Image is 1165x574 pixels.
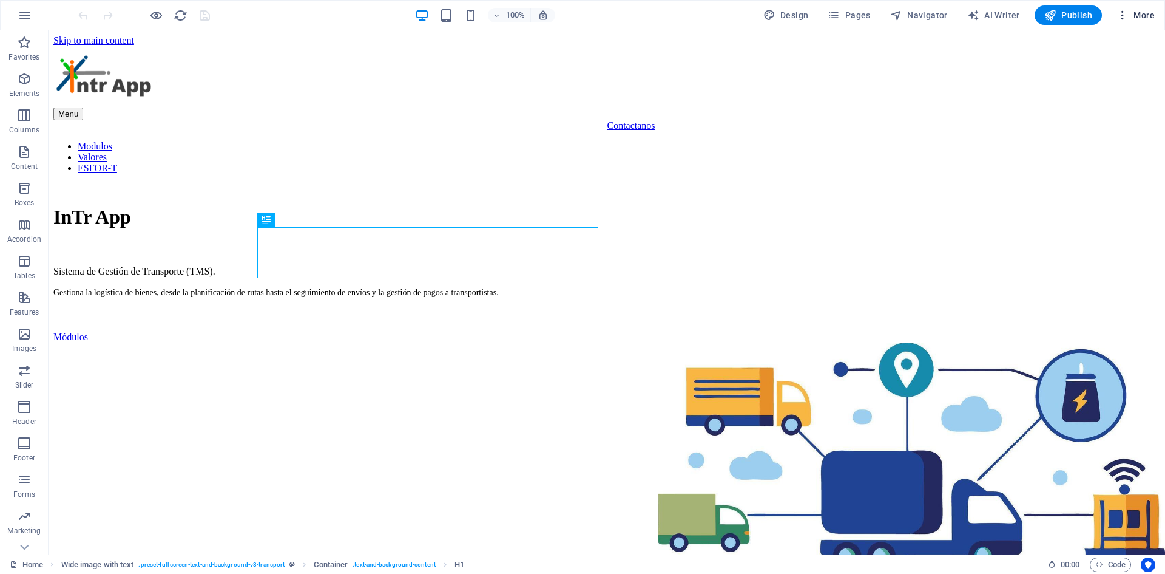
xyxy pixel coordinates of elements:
p: Images [12,344,37,354]
span: Click to select. Double-click to edit [314,558,348,572]
button: Publish [1035,5,1102,25]
p: Boxes [15,198,35,208]
p: Marketing [7,526,41,536]
p: Features [10,307,39,317]
i: Reload page [174,9,187,22]
button: Usercentrics [1141,558,1155,572]
p: Footer [13,453,35,463]
div: Design (Ctrl+Alt+Y) [758,5,814,25]
h6: 100% [506,8,525,22]
span: Click to select. Double-click to edit [454,558,464,572]
span: . text-and-background-content [353,558,436,572]
span: Click to select. Double-click to edit [61,558,134,572]
span: Code [1095,558,1126,572]
i: On resize automatically adjust zoom level to fit chosen device. [538,10,549,21]
button: Design [758,5,814,25]
button: Pages [823,5,875,25]
p: Content [11,162,38,171]
h6: Session time [1048,558,1080,572]
span: Pages [828,9,870,21]
a: Skip to main content [5,5,86,15]
p: Header [12,417,36,426]
button: 100% [488,8,531,22]
p: Columns [9,125,39,135]
span: AI Writer [967,9,1020,21]
p: Accordion [7,234,41,244]
a: Click to cancel selection. Double-click to open Pages [10,558,43,572]
button: Code [1090,558,1131,572]
p: Elements [9,89,40,98]
span: 00 00 [1061,558,1079,572]
i: This element is a customizable preset [289,561,295,568]
span: Publish [1044,9,1092,21]
p: Slider [15,380,34,390]
span: : [1069,560,1071,569]
p: Forms [13,490,35,499]
span: More [1116,9,1155,21]
button: Navigator [885,5,953,25]
button: AI Writer [962,5,1025,25]
button: More [1112,5,1160,25]
nav: breadcrumb [61,558,465,572]
button: Click here to leave preview mode and continue editing [149,8,163,22]
p: Tables [13,271,35,281]
span: Design [763,9,809,21]
p: Favorites [8,52,39,62]
button: reload [173,8,187,22]
span: . preset-fullscreen-text-and-background-v3-transport [138,558,285,572]
span: Navigator [890,9,948,21]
